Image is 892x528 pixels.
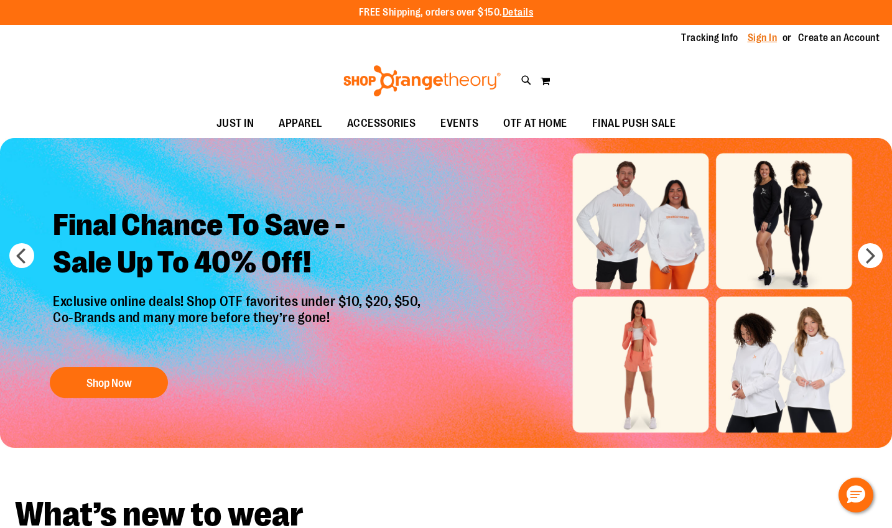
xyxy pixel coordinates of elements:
[44,197,434,294] h2: Final Chance To Save - Sale Up To 40% Off!
[44,294,434,354] p: Exclusive online deals! Shop OTF favorites under $10, $20, $50, Co-Brands and many more before th...
[266,109,335,138] a: APPAREL
[359,6,534,20] p: FREE Shipping, orders over $150.
[748,31,778,45] a: Sign In
[428,109,491,138] a: EVENTS
[839,478,873,512] button: Hello, have a question? Let’s chat.
[503,7,534,18] a: Details
[858,243,883,268] button: next
[9,243,34,268] button: prev
[798,31,880,45] a: Create an Account
[592,109,676,137] span: FINAL PUSH SALE
[279,109,322,137] span: APPAREL
[491,109,580,138] a: OTF AT HOME
[440,109,478,137] span: EVENTS
[335,109,429,138] a: ACCESSORIES
[580,109,689,138] a: FINAL PUSH SALE
[681,31,738,45] a: Tracking Info
[347,109,416,137] span: ACCESSORIES
[341,65,503,96] img: Shop Orangetheory
[216,109,254,137] span: JUST IN
[44,197,434,404] a: Final Chance To Save -Sale Up To 40% Off! Exclusive online deals! Shop OTF favorites under $10, $...
[503,109,567,137] span: OTF AT HOME
[204,109,267,138] a: JUST IN
[50,367,168,398] button: Shop Now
